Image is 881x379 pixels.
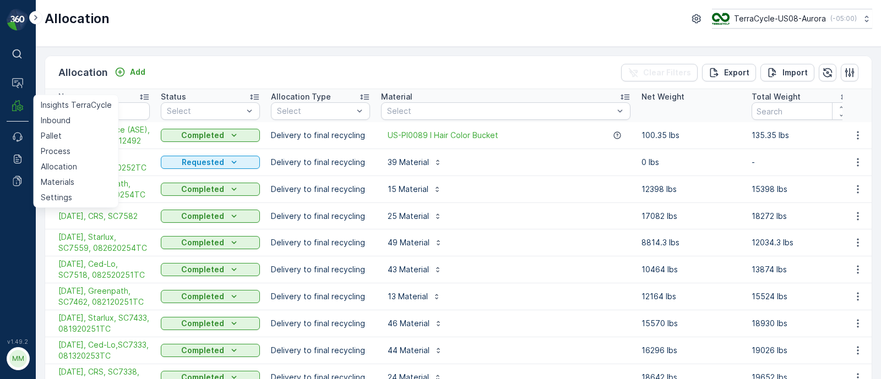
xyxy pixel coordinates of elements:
[130,67,145,78] p: Add
[621,64,698,81] button: Clear Filters
[167,106,243,117] p: Select
[641,91,684,102] p: Net Weight
[58,285,150,307] a: 08/22/25, Greenpath, SC7462, 082120251TC
[58,232,150,254] a: 08/27/25, Starlux, SC7559, 082620254TC
[7,347,29,370] button: MM
[388,291,428,302] p: 13 Material
[265,176,376,203] td: Delivery to final recycling
[161,290,260,303] button: Completed
[712,13,730,25] img: image_ci7OI47.png
[265,256,376,283] td: Delivery to final recycling
[388,237,429,248] p: 49 Material
[58,65,108,80] p: Allocation
[752,211,851,222] p: 18272 lbs
[388,130,498,141] a: US-PI0089 I Hair Color Bucket
[182,157,224,168] p: Requested
[265,283,376,310] td: Delivery to final recycling
[58,211,150,222] span: [DATE], CRS, SC7582
[181,345,224,356] p: Completed
[181,184,224,195] p: Completed
[641,264,741,275] p: 10464 lbs
[381,288,448,305] button: 13 Material
[641,157,741,168] p: 0 lbs
[643,67,691,78] p: Clear Filters
[161,183,260,196] button: Completed
[265,149,376,176] td: Delivery to final recycling
[388,157,429,168] p: 39 Material
[161,344,260,357] button: Completed
[58,312,150,334] span: [DATE], Starlux, SC7433, 081920251TC
[387,106,613,117] p: Select
[388,264,429,275] p: 43 Material
[277,106,353,117] p: Select
[830,14,857,23] p: ( -05:00 )
[752,291,851,302] p: 15524 lbs
[58,339,150,361] a: 08/18/25, Ced-Lo,SC7333, 081320253TC
[58,285,150,307] span: [DATE], Greenpath, SC7462, 082120251TC
[110,65,150,79] button: Add
[271,91,331,102] p: Allocation Type
[641,130,741,141] p: 100.35 lbs
[58,91,80,102] p: Name
[58,339,150,361] span: [DATE], Ced-Lo,SC7333, 081320253TC
[45,10,110,28] p: Allocation
[712,9,872,29] button: TerraCycle-US08-Aurora(-05:00)
[181,291,224,302] p: Completed
[381,91,412,102] p: Material
[388,211,429,222] p: 25 Material
[58,211,150,222] a: 08/29/25, CRS, SC7582
[760,64,814,81] button: Import
[265,310,376,337] td: Delivery to final recycling
[7,9,29,31] img: logo
[58,259,150,281] a: 08/26/25, Ced-Lo, SC7518, 082520251TC
[381,261,449,278] button: 43 Material
[752,91,801,102] p: Total Weight
[734,13,826,24] p: TerraCycle-US08-Aurora
[381,234,449,251] button: 49 Material
[702,64,756,81] button: Export
[388,184,428,195] p: 15 Material
[58,259,150,281] span: [DATE], Ced-Lo, SC7518, 082520251TC
[752,157,851,168] p: -
[381,342,449,359] button: 44 Material
[752,237,851,248] p: 12034.3 lbs
[161,317,260,330] button: Completed
[7,338,29,345] span: v 1.49.2
[181,318,224,329] p: Completed
[381,315,449,332] button: 46 Material
[641,345,741,356] p: 16296 lbs
[641,291,741,302] p: 12164 lbs
[752,102,851,120] input: Search
[388,318,429,329] p: 46 Material
[265,203,376,229] td: Delivery to final recycling
[9,350,27,367] div: MM
[161,236,260,249] button: Completed
[181,130,224,141] p: Completed
[752,184,851,195] p: 15398 lbs
[388,345,429,356] p: 44 Material
[641,237,741,248] p: 8814.3 lbs
[161,129,260,142] button: Completed
[181,211,224,222] p: Completed
[58,312,150,334] a: 08/20/25, Starlux, SC7433, 081920251TC
[161,210,260,223] button: Completed
[724,67,749,78] p: Export
[782,67,808,78] p: Import
[752,345,851,356] p: 19026 lbs
[181,264,224,275] p: Completed
[752,318,851,329] p: 18930 lbs
[641,318,741,329] p: 15570 lbs
[161,91,186,102] p: Status
[265,122,376,149] td: Delivery to final recycling
[265,337,376,364] td: Delivery to final recycling
[641,184,741,195] p: 12398 lbs
[381,153,449,171] button: 39 Material
[752,264,851,275] p: 13874 lbs
[181,237,224,248] p: Completed
[381,207,449,225] button: 25 Material
[641,211,741,222] p: 17082 lbs
[752,130,851,141] p: 135.35 lbs
[265,229,376,256] td: Delivery to final recycling
[58,232,150,254] span: [DATE], Starlux, SC7559, 082620254TC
